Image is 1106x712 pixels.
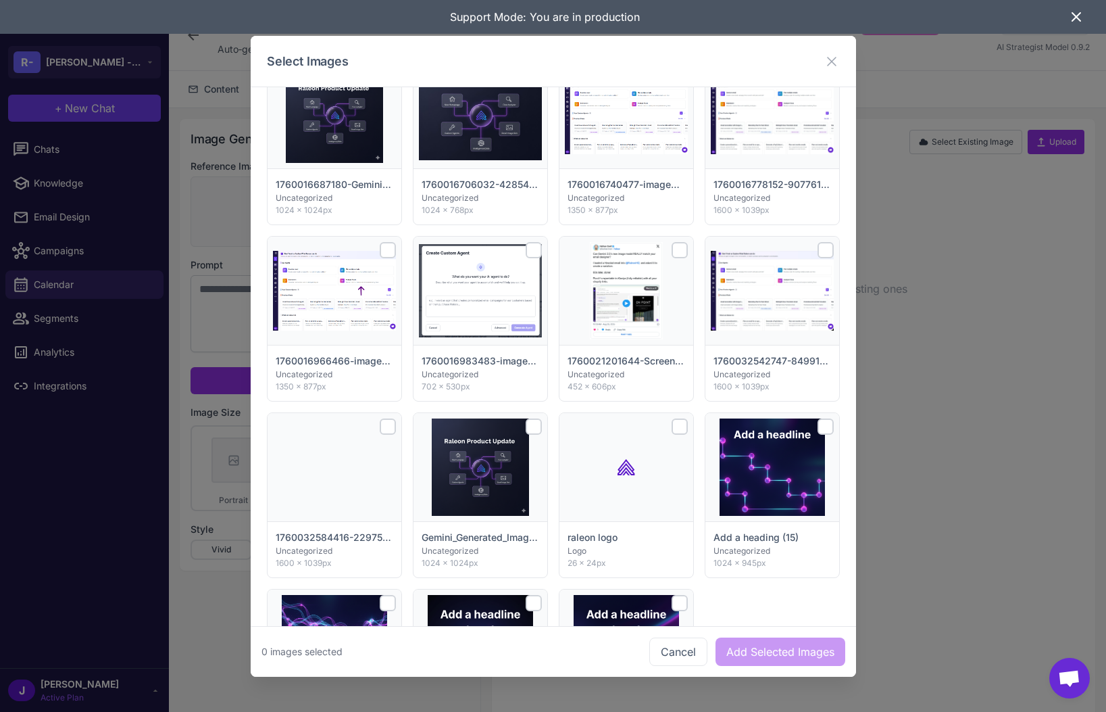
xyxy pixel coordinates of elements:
[422,177,539,192] p: 1760016706032-42854.jpg
[276,381,393,393] p: 1350 × 877px
[713,177,831,192] p: 1760016778152-907761.jpg
[276,177,393,192] p: 1760016687180-Gemini_Generated_Image_a9d9ota9d9ota9d9%20(1).png
[432,419,529,516] img: Gemini_Generated_Image_a9d9ota9d9ota9d9 (1)
[568,369,685,381] p: Uncategorized
[422,369,539,381] p: Uncategorized
[713,530,831,545] p: Add a heading (15)
[261,644,343,659] div: 0 images selected
[713,192,831,204] p: Uncategorized
[713,557,831,569] p: 1024 × 945px
[276,557,393,569] p: 1600 × 1039px
[719,419,824,516] img: Add a heading (15)
[422,530,539,545] p: Gemini_Generated_Image_a9d9ota9d9ota9d9 (1)
[573,595,678,692] img: Add a heading (18)
[276,192,393,204] p: Uncategorized
[273,251,396,331] img: 1760016966466-image%20(46).png
[568,177,685,192] p: 1760016740477-image%20(45).png
[422,204,539,216] p: 1024 × 768px
[422,545,539,557] p: Uncategorized
[568,192,685,204] p: Uncategorized
[422,354,539,369] p: 1760016983483-image%20(47).png
[568,204,685,216] p: 1350 × 877px
[713,204,831,216] p: 1600 × 1039px
[422,192,539,204] p: Uncategorized
[276,369,393,381] p: Uncategorized
[422,381,539,393] p: 702 × 530px
[427,595,532,692] img: Add a heading (17)
[565,74,688,154] img: 1760016740477-image%20(45).png
[713,354,831,369] p: 1760032542747-849910.jpg
[568,557,685,569] p: 26 × 24px
[281,595,386,692] img: Add a heading (16)
[422,557,539,569] p: 1024 × 1024px
[276,545,393,557] p: Uncategorized
[568,545,685,557] p: Logo
[1049,658,1090,698] div: Open chat
[711,251,834,331] img: 1760032542747-849910.jpg
[273,427,396,507] img: 1760032584416-229751.png
[276,354,393,369] p: 1760016966466-image%20(46).png
[276,204,393,216] p: 1024 × 1024px
[711,74,834,154] img: 1760016778152-907761.jpg
[568,381,685,393] p: 452 × 606px
[568,354,685,369] p: 1760021201644-Screenshot%202025-10-09%20at%2010.46.33___AM.png
[276,530,393,545] p: 1760032584416-229751.png
[713,381,831,393] p: 1600 × 1039px
[286,66,383,163] img: 1760016687180-Gemini_Generated_Image_a9d9ota9d9ota9d9%20(1).png
[715,637,845,665] button: Add Selected Images
[419,244,542,337] img: 1760016983483-image%20(47).png
[649,637,707,665] button: Cancel
[568,530,685,545] p: raleon logo
[419,68,542,160] img: 1760016706032-42854.jpg
[713,369,831,381] p: Uncategorized
[590,242,662,339] img: 1760021201644-Screenshot%202025-10-09%20at%2010.46.33___AM.png
[713,545,831,557] p: Uncategorized
[618,459,635,475] img: raleon logo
